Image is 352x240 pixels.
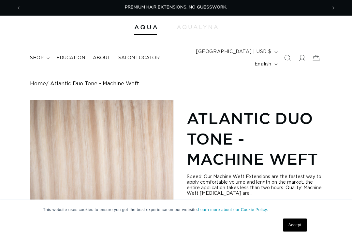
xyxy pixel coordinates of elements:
[89,51,114,65] a: About
[326,2,341,14] button: Next announcement
[52,51,89,65] a: Education
[26,51,52,65] summary: shop
[11,2,26,14] button: Previous announcement
[93,55,110,61] span: About
[30,81,46,87] a: Home
[196,49,271,55] span: [GEOGRAPHIC_DATA] | USD $
[251,58,280,70] button: English
[114,51,164,65] a: Salon Locator
[198,207,268,212] a: Learn more about our Cookie Policy.
[177,25,218,29] img: aqualyna.com
[30,81,322,87] nav: breadcrumbs
[255,61,271,68] span: English
[134,25,157,30] img: Aqua Hair Extensions
[283,219,307,232] a: Accept
[30,55,44,61] span: shop
[187,108,322,169] h1: Atlantic Duo Tone - Machine Weft
[280,51,295,65] summary: Search
[192,46,280,58] button: [GEOGRAPHIC_DATA] | USD $
[125,5,227,9] span: PREMIUM HAIR EXTENSIONS. NO GUESSWORK.
[187,174,322,196] div: Speed: Our Machine Weft Extensions are the fastest way to apply comfortable volume and length on ...
[43,207,309,213] p: This website uses cookies to ensure you get the best experience on our website.
[56,55,85,61] span: Education
[50,81,139,87] span: Atlantic Duo Tone - Machine Weft
[118,55,160,61] span: Salon Locator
